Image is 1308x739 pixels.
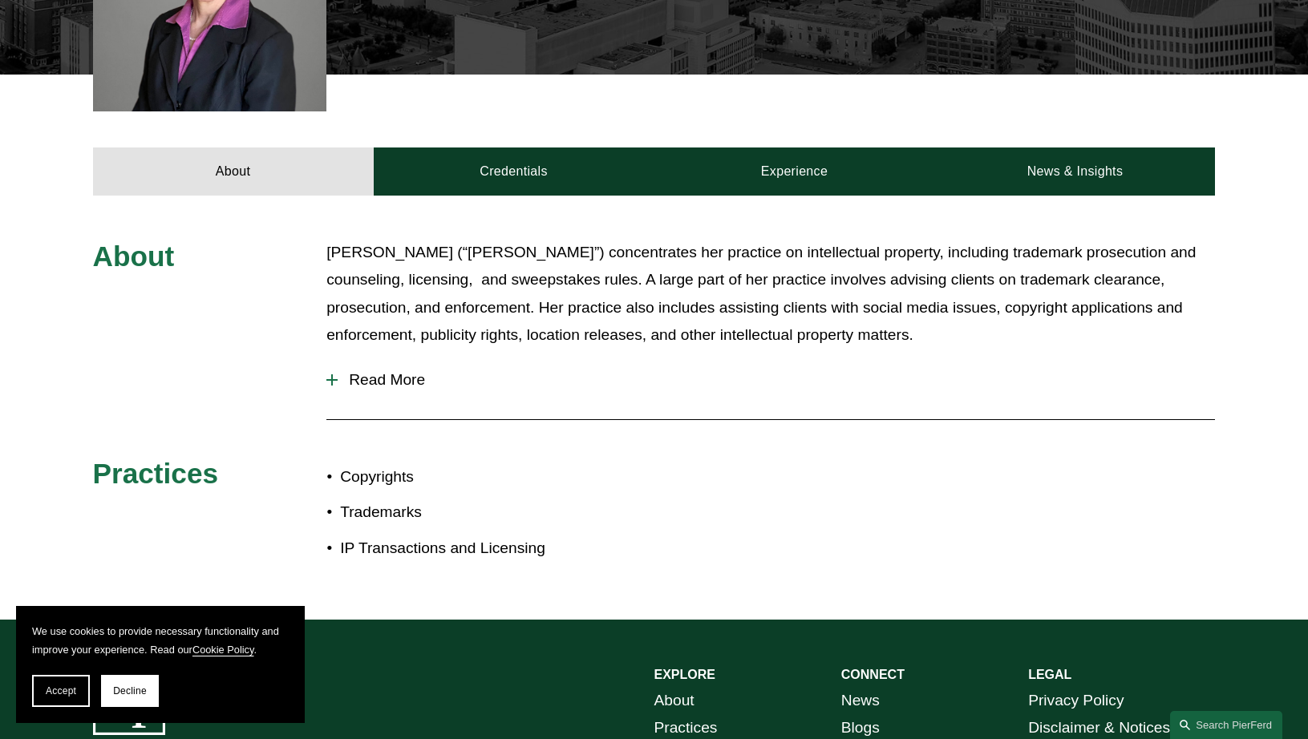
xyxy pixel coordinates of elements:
button: Accept [32,675,90,707]
span: Accept [46,685,76,697]
strong: LEGAL [1028,668,1071,681]
a: News [841,687,880,715]
button: Read More [326,359,1215,401]
span: Practices [93,458,219,489]
a: News & Insights [934,147,1215,196]
a: Credentials [374,147,654,196]
p: Copyrights [340,463,654,491]
p: Trademarks [340,499,654,527]
span: About [93,240,175,272]
section: Cookie banner [16,606,305,723]
a: About [93,147,374,196]
span: Decline [113,685,147,697]
p: We use cookies to provide necessary functionality and improve your experience. Read our . [32,622,289,659]
a: Privacy Policy [1028,687,1124,715]
a: Cookie Policy [192,644,254,656]
a: About [654,687,694,715]
a: Experience [654,147,935,196]
p: [PERSON_NAME] (“[PERSON_NAME]”) concentrates her practice on intellectual property, including tra... [326,239,1215,349]
strong: CONNECT [841,668,905,681]
a: Search this site [1170,711,1282,739]
button: Decline [101,675,159,707]
strong: EXPLORE [654,668,715,681]
p: IP Transactions and Licensing [340,535,654,563]
span: Read More [338,371,1215,389]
